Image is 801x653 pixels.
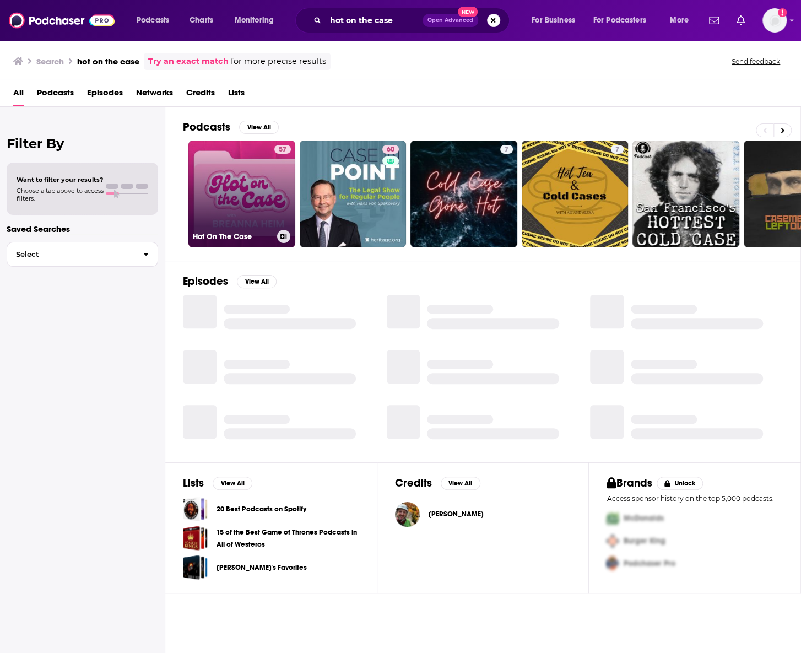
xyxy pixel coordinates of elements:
a: 20 Best Podcasts on Spotify [217,503,306,515]
a: PodcastsView All [183,120,279,134]
button: View All [441,477,480,490]
a: Lists [228,84,245,106]
button: open menu [662,12,702,29]
span: 57 [279,144,286,155]
span: 7 [615,144,619,155]
h2: Podcasts [183,120,230,134]
a: ListsView All [183,476,252,490]
span: 7 [505,144,508,155]
img: First Pro Logo [602,507,623,530]
span: for more precise results [231,55,326,68]
span: For Podcasters [593,13,646,28]
span: Podcasts [137,13,169,28]
a: 20 Best Podcasts on Spotify [183,497,208,521]
a: 7 [500,145,513,154]
a: EpisodesView All [183,274,277,288]
p: Access sponsor history on the top 5,000 podcasts. [607,494,783,503]
span: McDonalds [623,514,663,523]
svg: Add a profile image [778,8,787,17]
a: Show notifications dropdown [732,11,749,30]
span: Charts [190,13,213,28]
img: Third Pro Logo [602,552,623,575]
a: All [13,84,24,106]
button: Unlock [657,477,703,490]
span: For Business [532,13,575,28]
a: Try an exact match [148,55,229,68]
a: Emma's Favorites [183,555,208,580]
p: Saved Searches [7,224,158,234]
a: Casey Cheshire [429,510,484,519]
h3: hot on the case [77,56,139,67]
a: Networks [136,84,173,106]
span: Podchaser Pro [623,559,675,568]
input: Search podcasts, credits, & more... [326,12,423,29]
span: [PERSON_NAME] [429,510,484,519]
h2: Filter By [7,136,158,152]
a: 15 of the Best Game of Thrones Podcasts in All of Westeros [217,526,359,551]
h2: Episodes [183,274,228,288]
span: Burger King [623,536,665,546]
a: Show notifications dropdown [705,11,723,30]
a: [PERSON_NAME]'s Favorites [217,562,307,574]
button: View All [213,477,252,490]
a: 15 of the Best Game of Thrones Podcasts in All of Westeros [183,526,208,551]
a: 7 [410,141,517,247]
button: Send feedback [728,57,783,66]
img: Second Pro Logo [602,530,623,552]
span: Choose a tab above to access filters. [17,187,104,202]
div: Search podcasts, credits, & more... [306,8,520,33]
button: open menu [129,12,183,29]
a: 7 [611,145,624,154]
img: Podchaser - Follow, Share and Rate Podcasts [9,10,115,31]
a: Charts [182,12,220,29]
h2: Brands [607,476,652,490]
span: Open Advanced [427,18,473,23]
span: 60 [387,144,394,155]
a: CreditsView All [395,476,480,490]
span: More [670,13,689,28]
span: Logged in as evankrask [762,8,787,33]
button: View All [239,121,279,134]
span: New [458,7,478,17]
a: Episodes [87,84,123,106]
h3: Hot On The Case [193,232,273,241]
a: 57 [274,145,291,154]
span: Select [7,251,134,258]
button: View All [237,275,277,288]
img: Casey Cheshire [395,502,420,527]
img: User Profile [762,8,787,33]
a: Credits [186,84,215,106]
a: 60 [382,145,399,154]
h2: Lists [183,476,204,490]
button: open menu [227,12,288,29]
button: open menu [524,12,589,29]
a: 60 [300,141,407,247]
button: open menu [586,12,662,29]
button: Casey CheshireCasey Cheshire [395,497,571,532]
a: Podcasts [37,84,74,106]
button: Select [7,242,158,267]
span: Want to filter your results? [17,176,104,184]
a: 57Hot On The Case [188,141,295,247]
button: Show profile menu [762,8,787,33]
a: 7 [522,141,629,247]
span: Monitoring [235,13,274,28]
h3: Search [36,56,64,67]
button: Open AdvancedNew [423,14,478,27]
h2: Credits [395,476,432,490]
